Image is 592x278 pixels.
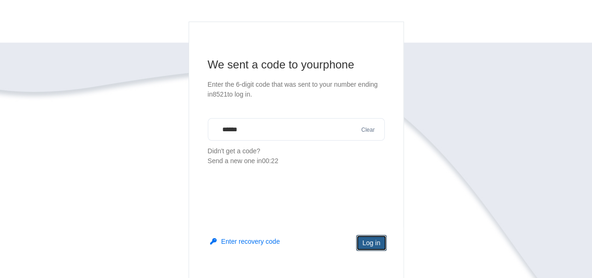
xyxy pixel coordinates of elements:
[208,57,385,72] h1: We sent a code to your phone
[208,156,385,166] div: Send a new one in 00:22
[358,126,378,135] button: Clear
[356,235,386,251] button: Log in
[208,80,385,99] p: Enter the 6-digit code that was sent to your number ending in 8521 to log in.
[210,237,280,246] button: Enter recovery code
[208,146,385,166] p: Didn't get a code?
